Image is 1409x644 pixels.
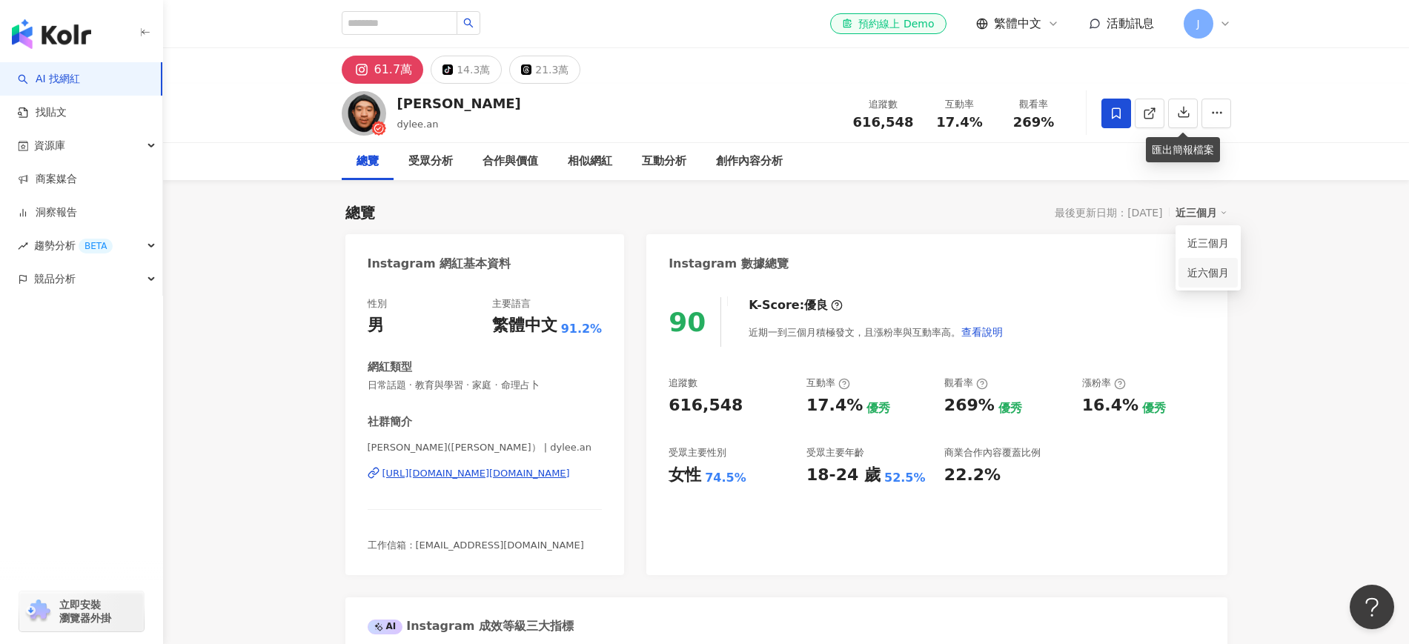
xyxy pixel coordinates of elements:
a: 找貼文 [18,105,67,120]
a: 預約線上 Demo [830,13,946,34]
div: 616,548 [669,394,743,417]
a: searchAI 找網紅 [18,72,80,87]
div: 優秀 [998,400,1022,416]
div: 61.7萬 [374,59,413,80]
div: 22.2% [944,464,1001,487]
div: AI [368,620,403,634]
div: 繁體中文 [492,314,557,337]
div: 觀看率 [944,376,988,390]
div: 74.5% [705,470,746,486]
span: 查看說明 [961,326,1003,338]
div: 互動率 [932,97,988,112]
button: 61.7萬 [342,56,424,84]
div: 14.3萬 [457,59,490,80]
div: 男 [368,314,384,337]
img: chrome extension [24,600,53,623]
div: 社群簡介 [368,414,412,430]
div: 269% [944,394,995,417]
span: 616,548 [853,114,914,130]
div: Instagram 網紅基本資料 [368,256,511,272]
div: 網紅類型 [368,359,412,375]
a: [URL][DOMAIN_NAME][DOMAIN_NAME] [368,467,603,480]
span: 日常話題 · 教育與學習 · 家庭 · 命理占卜 [368,379,603,392]
div: 匯出簡報檔案 [1146,137,1220,162]
div: 52.5% [884,470,926,486]
div: 總覽 [357,153,379,170]
a: 近三個月 [1187,235,1229,251]
div: 追蹤數 [853,97,914,112]
span: dylee.an [397,119,439,130]
span: 立即安裝 瀏覽器外掛 [59,598,111,625]
div: 觀看率 [1006,97,1062,112]
div: 18-24 歲 [806,464,881,487]
span: 91.2% [561,321,603,337]
div: 最後更新日期：[DATE] [1055,207,1162,219]
span: 競品分析 [34,262,76,296]
span: 17.4% [936,115,982,130]
a: 商案媒合 [18,172,77,187]
div: 女性 [669,464,701,487]
span: 資源庫 [34,129,65,162]
span: 繁體中文 [994,16,1041,32]
div: 21.3萬 [535,59,568,80]
div: 90 [669,307,706,337]
div: 16.4% [1082,394,1138,417]
div: 互動分析 [642,153,686,170]
a: 近六個月 [1187,265,1229,281]
div: 優秀 [866,400,890,416]
div: 合作與價值 [483,153,538,170]
button: 21.3萬 [509,56,580,84]
div: 商業合作內容覆蓋比例 [944,446,1041,459]
div: [PERSON_NAME] [397,94,521,113]
div: 創作內容分析 [716,153,783,170]
div: 受眾主要年齡 [806,446,864,459]
img: KOL Avatar [342,91,386,136]
span: 269% [1013,115,1055,130]
span: rise [18,241,28,251]
div: 預約線上 Demo [842,16,934,31]
div: 主要語言 [492,297,531,311]
button: 查看說明 [961,317,1004,347]
div: 漲粉率 [1082,376,1126,390]
a: chrome extension立即安裝 瀏覽器外掛 [19,591,144,631]
span: 活動訊息 [1107,16,1154,30]
div: 總覽 [345,202,375,223]
div: 優良 [804,297,828,313]
span: [PERSON_NAME]([PERSON_NAME]） | dylee.an [368,441,603,454]
div: Instagram 數據總覽 [669,256,789,272]
div: Instagram 成效等級三大指標 [368,618,574,634]
span: search [463,18,474,28]
div: K-Score : [749,297,843,313]
img: logo [12,19,91,49]
div: 受眾分析 [408,153,453,170]
div: [URL][DOMAIN_NAME][DOMAIN_NAME] [382,467,570,480]
div: 追蹤數 [669,376,697,390]
span: J [1196,16,1199,32]
div: BETA [79,239,113,253]
div: 近期一到三個月積極發文，且漲粉率與互動率高。 [749,317,1004,347]
div: 性別 [368,297,387,311]
div: 近三個月 [1176,203,1227,222]
div: 互動率 [806,376,850,390]
div: 相似網紅 [568,153,612,170]
iframe: Help Scout Beacon - Open [1350,585,1394,629]
div: 受眾主要性別 [669,446,726,459]
a: 洞察報告 [18,205,77,220]
span: 趨勢分析 [34,229,113,262]
button: 14.3萬 [431,56,502,84]
div: 優秀 [1142,400,1166,416]
div: 17.4% [806,394,863,417]
span: 工作信箱：[EMAIL_ADDRESS][DOMAIN_NAME] [368,540,584,551]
